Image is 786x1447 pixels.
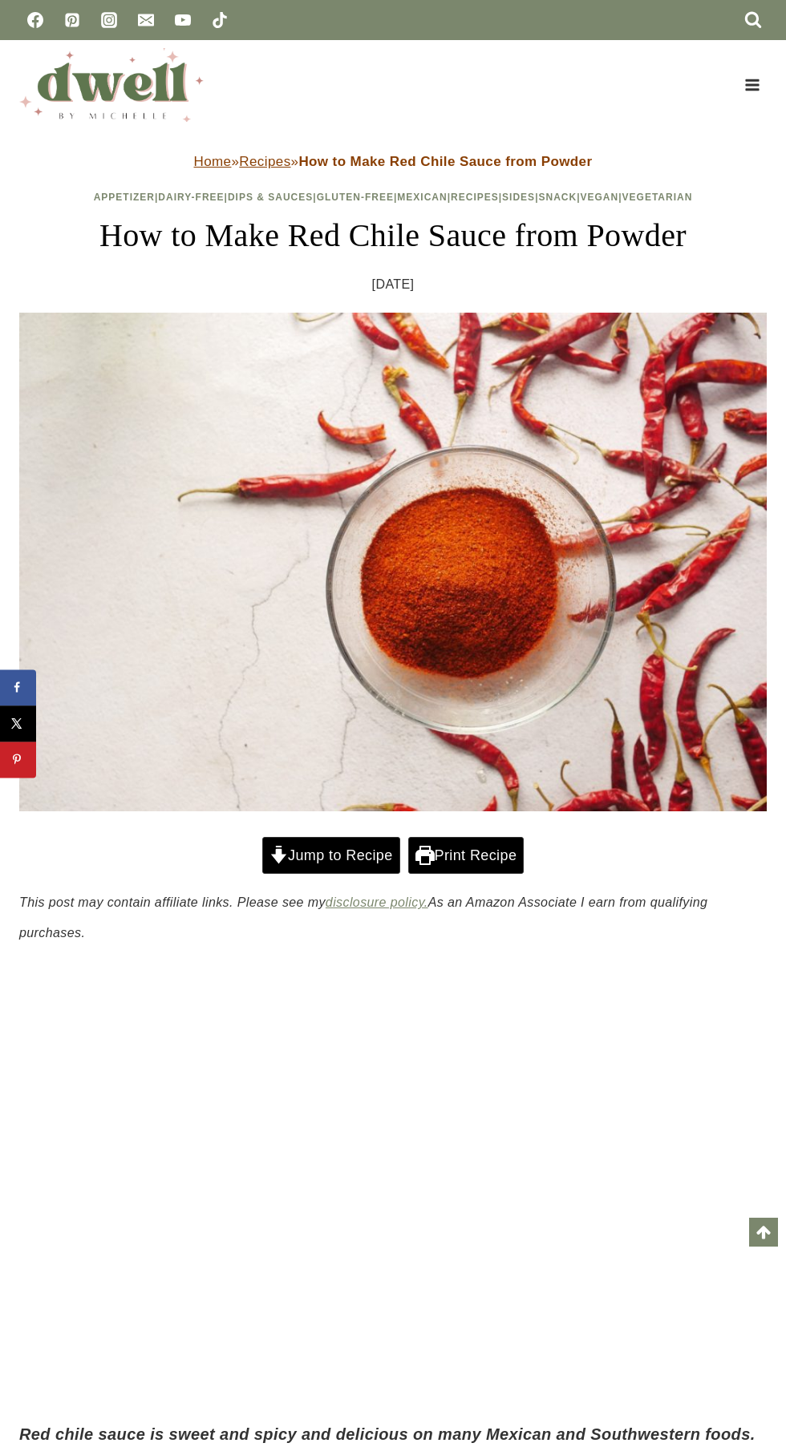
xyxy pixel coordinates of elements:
a: Print Recipe [408,837,524,874]
a: Instagram [93,4,125,36]
a: Snack [538,192,577,203]
a: Gluten-Free [317,192,394,203]
button: Open menu [737,72,767,97]
a: Dairy-Free [158,192,224,203]
a: Sides [502,192,535,203]
a: Email [130,4,162,36]
a: Recipes [239,154,290,169]
a: Home [194,154,232,169]
strong: How to Make Red Chile Sauce from Powder [298,154,592,169]
a: Mexican [397,192,447,203]
button: View Search Form [739,6,767,34]
span: | | | | | | | | | [94,192,693,203]
a: YouTube [167,4,199,36]
a: Vegan [581,192,619,203]
em: This post may contain affiliate links. Please see my As an Amazon Associate I earn from qualifyin... [19,895,707,940]
a: Dips & Sauces [228,192,313,203]
a: Jump to Recipe [262,837,400,874]
h1: How to Make Red Chile Sauce from Powder [19,212,767,260]
a: Pinterest [56,4,88,36]
a: disclosure policy. [326,895,428,909]
a: Scroll to top [749,1218,778,1247]
a: Vegetarian [622,192,693,203]
time: [DATE] [372,273,415,297]
img: DWELL by michelle [19,48,204,122]
a: Facebook [19,4,51,36]
span: » » [194,154,593,169]
img: dried chiles with chile powder in a bowl [19,313,767,811]
a: Appetizer [94,192,155,203]
a: Recipes [451,192,499,203]
a: TikTok [204,4,236,36]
